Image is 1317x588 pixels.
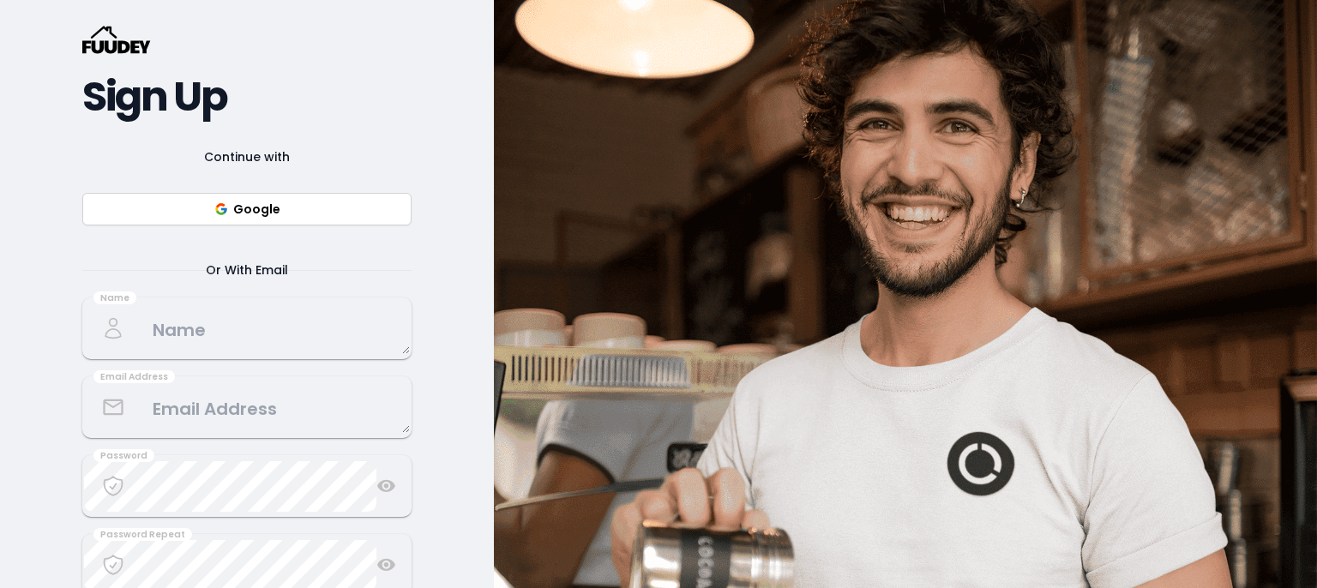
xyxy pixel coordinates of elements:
h2: Sign Up [82,81,412,112]
svg: {/* Added fill="currentColor" here */} {/* This rectangle defines the background. Its explicit fi... [82,26,151,54]
button: Google [82,193,412,225]
div: Password [93,449,154,463]
div: Name [93,291,136,305]
span: Or With Email [185,260,309,280]
div: Password Repeat [93,528,192,542]
span: Continue with [183,147,310,167]
div: Email Address [93,370,175,384]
